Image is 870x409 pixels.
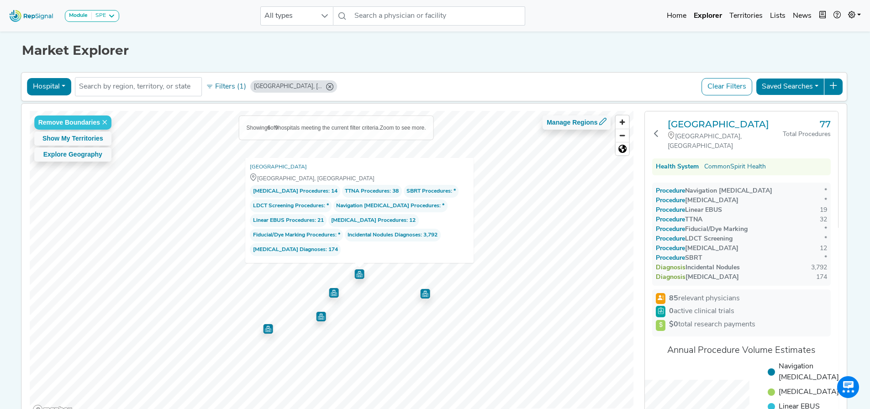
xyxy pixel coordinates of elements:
[656,234,733,244] div: LDCT Screening
[656,196,738,205] div: [MEDICAL_DATA]
[820,205,827,215] div: 19
[616,142,629,155] button: Reset bearing to north
[789,7,815,25] a: News
[261,7,316,25] span: All types
[669,308,674,315] strong: 0
[253,187,328,196] span: [MEDICAL_DATA] Procedures
[665,274,685,281] span: Diagnosis
[406,187,451,196] span: SBRT Procedures
[79,81,198,92] input: Search by region, territory, or state
[342,185,401,198] span: : 38
[783,130,831,139] div: Total Procedures
[348,231,421,240] span: Incidental Nodules Diagnoses
[690,7,726,25] a: Explorer
[816,273,827,282] div: 174
[253,216,314,225] span: Linear EBUS Procedures
[669,321,755,328] span: total research payments
[656,215,702,225] div: TTNA
[668,131,783,151] div: [GEOGRAPHIC_DATA], [GEOGRAPHIC_DATA]
[250,243,341,256] span: : 174
[247,125,380,131] span: Showing of hospitals meeting the current filter criteria.
[665,207,685,214] span: Procedure
[726,7,766,25] a: Territories
[204,79,248,94] button: Filters (1)
[65,10,119,22] button: ModuleSPE
[656,162,699,172] div: Health System
[254,82,322,91] div: [GEOGRAPHIC_DATA], [GEOGRAPHIC_DATA]
[353,265,366,279] div: Map marker
[316,312,326,321] div: Map marker
[665,226,685,233] span: Procedure
[811,263,827,273] div: 3,792
[92,12,106,20] div: SPE
[669,321,678,328] strong: $0
[616,129,629,142] button: Zoom out
[669,295,678,302] strong: 85
[820,244,827,253] div: 12
[263,324,273,334] div: Map marker
[275,125,278,131] b: 9
[22,43,849,58] h1: Market Explorer
[656,244,738,253] div: [MEDICAL_DATA]
[656,225,748,234] div: Fiducial/Dye Marking
[756,78,824,95] button: Saved Searches
[656,186,772,196] div: Navigation [MEDICAL_DATA]
[820,215,827,225] div: 32
[69,13,88,18] strong: Module
[656,205,722,215] div: Linear EBUS
[344,229,440,241] span: : 3,792
[328,214,418,227] span: : 12
[27,78,71,95] button: Hospital
[656,273,739,282] div: [MEDICAL_DATA]
[656,253,702,263] div: SBRT
[253,201,323,210] span: LDCT Screening Procedures
[665,236,685,242] span: Procedure
[253,245,325,254] span: [MEDICAL_DATA] Diagnoses
[351,6,525,26] input: Search a physician or facility
[665,188,685,194] span: Procedure
[768,361,839,383] li: Navigation [MEDICAL_DATA]
[656,263,740,273] div: Incidental Nodules
[783,119,831,130] h3: 77
[665,264,685,271] span: Diagnosis
[268,125,271,131] b: 6
[345,187,390,196] span: TTNA Procedures
[815,7,830,25] button: Intel Book
[704,162,766,172] a: CommonSpirit Health
[669,293,740,304] span: relevant physicians
[665,197,685,204] span: Procedure
[250,185,340,198] span: : 14
[701,78,752,95] button: Clear Filters
[668,119,783,130] a: [GEOGRAPHIC_DATA]
[768,387,839,398] li: [MEDICAL_DATA]
[336,201,439,210] span: Navigation [MEDICAL_DATA] Procedures
[34,147,111,162] button: Explore Geography
[669,306,734,317] span: active clinical trials
[543,115,611,130] button: Manage Regions
[616,115,629,129] button: Zoom in
[250,173,469,183] div: [GEOGRAPHIC_DATA], [GEOGRAPHIC_DATA]
[380,125,426,131] span: Zoom to see more.
[665,216,685,223] span: Procedure
[250,214,327,227] span: : 21
[766,7,789,25] a: Lists
[253,231,335,240] span: Fiducial/Dye Marking Procedures
[616,142,629,155] span: Reset zoom
[250,163,307,172] a: [GEOGRAPHIC_DATA]
[420,289,430,299] div: Map marker
[331,216,406,225] span: [MEDICAL_DATA] Procedures
[34,131,111,146] button: Show My Territories
[652,344,831,357] div: Annual Procedure Volume Estimates
[663,7,690,25] a: Home
[250,80,337,93] div: Bakersfield, CA
[665,255,685,262] span: Procedure
[665,245,685,252] span: Procedure
[34,115,111,130] button: Remove Boundaries
[327,284,341,298] div: Map marker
